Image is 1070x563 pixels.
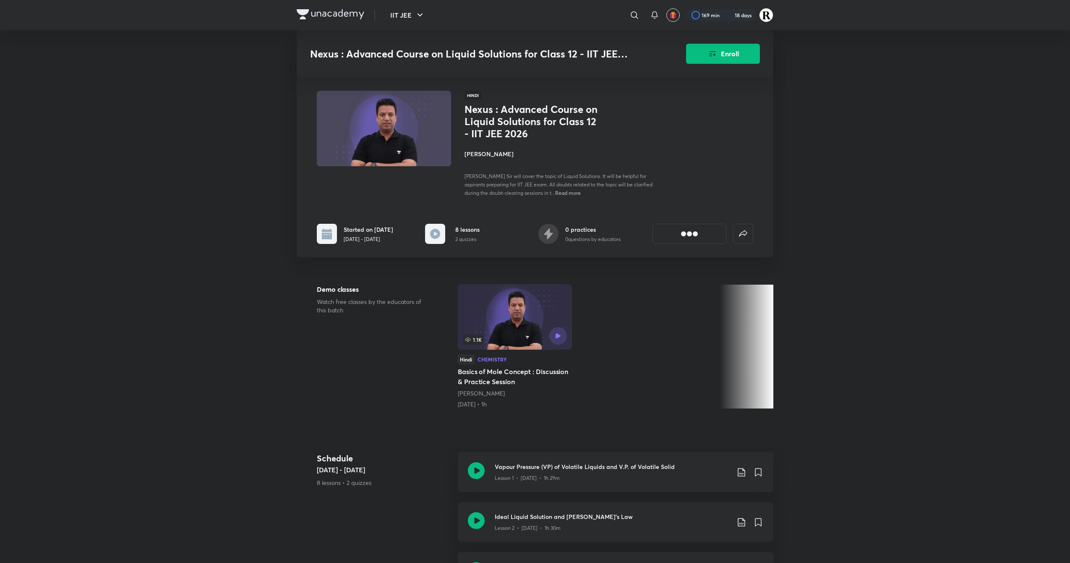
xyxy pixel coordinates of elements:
a: [PERSON_NAME] [458,389,505,397]
a: Ideal Liquid Solution and [PERSON_NAME]’s LawLesson 2 • [DATE] • 1h 30m [458,502,773,552]
h5: [DATE] - [DATE] [317,465,451,475]
a: Company Logo [297,9,364,21]
img: Rakhi Sharma [759,8,773,22]
img: streak [725,11,733,19]
p: 8 lessons • 2 quizzes [317,478,451,487]
button: avatar [666,8,680,22]
h3: Nexus : Advanced Course on Liquid Solutions for Class 12 - IIT JEE 2026 [310,48,639,60]
img: Thumbnail [316,90,452,167]
p: Watch free classes by the educators of this batch [317,298,431,314]
div: Brijesh Jindal [458,389,572,398]
button: [object Object] [652,224,726,244]
button: IIT JEE [385,7,430,24]
span: Read more [555,189,581,196]
h5: Basics of Mole Concept : Discussion & Practice Session [458,367,572,387]
h5: Demo classes [317,284,431,294]
h4: Schedule [317,452,451,465]
p: 0 questions by educators [565,236,621,243]
div: Hindi [458,355,474,364]
img: avatar [669,11,677,19]
a: Basics of Mole Concept : Discussion & Practice Session [458,284,572,409]
p: [DATE] - [DATE] [344,236,393,243]
h6: Started on [DATE] [344,225,393,234]
div: Chemistry [478,357,507,362]
h3: Vapour Pressure (VP) of Volatile Liquids and V.P. of Volatile Solid [495,462,730,471]
a: Vapour Pressure (VP) of Volatile Liquids and V.P. of Volatile SolidLesson 1 • [DATE] • 1h 29m [458,452,773,502]
div: 9th Jun • 1h [458,400,572,409]
h1: Nexus : Advanced Course on Liquid Solutions for Class 12 - IIT JEE 2026 [465,103,602,139]
h4: [PERSON_NAME] [465,149,652,158]
h6: 8 lessons [455,225,480,234]
h3: Ideal Liquid Solution and [PERSON_NAME]’s Law [495,512,730,521]
p: Lesson 1 • [DATE] • 1h 29m [495,474,560,482]
img: Company Logo [297,9,364,19]
span: 1.1K [463,335,483,345]
p: 2 quizzes [455,236,480,243]
button: Enroll [686,44,760,64]
span: Hindi [465,91,481,100]
span: [PERSON_NAME] Sir will cover the topic of Liquid Solutions. It will be helpful for aspirants prep... [465,173,652,196]
a: 1.1KHindiChemistryBasics of Mole Concept : Discussion & Practice Session[PERSON_NAME][DATE] • 1h [458,284,572,409]
p: Lesson 2 • [DATE] • 1h 30m [495,524,561,532]
button: false [733,224,753,244]
h6: 0 practices [565,225,621,234]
